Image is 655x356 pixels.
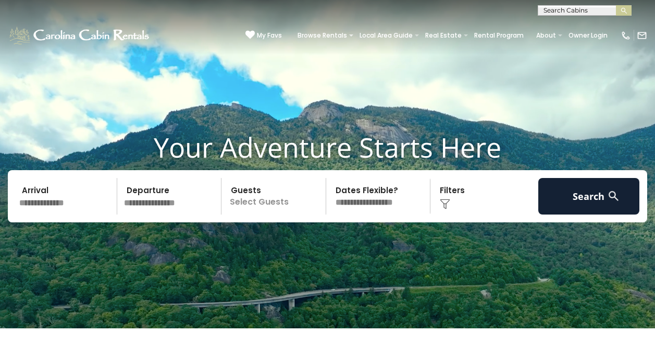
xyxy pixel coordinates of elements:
[420,28,467,43] a: Real Estate
[225,178,326,215] p: Select Guests
[245,30,282,41] a: My Favs
[637,30,647,41] img: mail-regular-white.png
[563,28,613,43] a: Owner Login
[8,131,647,163] h1: Your Adventure Starts Here
[607,189,620,203] img: search-regular-white.png
[538,178,640,215] button: Search
[440,199,450,209] img: filter--v1.png
[621,30,631,41] img: phone-regular-white.png
[469,28,529,43] a: Rental Program
[257,31,282,40] span: My Favs
[531,28,561,43] a: About
[292,28,352,43] a: Browse Rentals
[354,28,418,43] a: Local Area Guide
[8,25,152,46] img: White-1-1-2.png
